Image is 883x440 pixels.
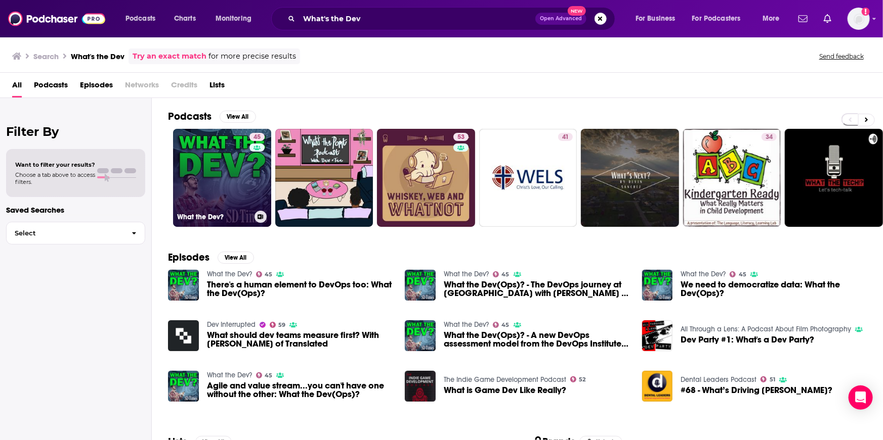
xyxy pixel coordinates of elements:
[762,133,777,141] a: 34
[133,51,206,62] a: Try an exact match
[207,331,393,348] span: What should dev teams measure first? With [PERSON_NAME] of Translated
[444,331,630,348] a: What the Dev(Ops)? - A new DevOps assessment model from the DevOps Institute - Episode 93
[168,320,199,351] img: What should dev teams measure first? With Luca Rossi of Translated
[254,132,261,142] span: 45
[642,270,673,301] img: We need to democratize data: What the Dev(Ops)?
[579,377,586,382] span: 52
[12,77,22,97] a: All
[278,323,285,327] span: 59
[71,52,124,61] h3: What's the Dev
[8,9,105,28] img: Podchaser - Follow, Share and Rate Podcasts
[457,132,465,142] span: 53
[256,372,273,378] a: 45
[168,371,199,402] img: Agile and value stream...you can't have one without the other: What the Dev(Ops)?
[794,10,812,27] a: Show notifications dropdown
[207,320,256,329] a: Dev Interrupted
[265,373,272,378] span: 45
[207,270,252,278] a: What the Dev?
[125,77,159,97] span: Networks
[493,271,510,277] a: 45
[34,77,68,97] span: Podcasts
[168,110,212,123] h2: Podcasts
[168,251,254,264] a: EpisodesView All
[535,13,586,25] button: Open AdvancedNew
[479,129,577,227] a: 41
[820,10,835,27] a: Show notifications dropdown
[568,6,586,16] span: New
[168,251,209,264] h2: Episodes
[216,12,251,26] span: Monitoring
[207,381,393,399] a: Agile and value stream...you can't have one without the other: What the Dev(Ops)?
[558,133,573,141] a: 41
[681,325,851,333] a: All Through a Lens: A Podcast About Film Photography
[770,377,775,382] span: 51
[540,16,582,21] span: Open Advanced
[763,12,780,26] span: More
[848,8,870,30] img: User Profile
[33,52,59,61] h3: Search
[15,171,95,185] span: Choose a tab above to access filters.
[174,12,196,26] span: Charts
[281,7,625,30] div: Search podcasts, credits, & more...
[628,11,688,27] button: open menu
[816,52,867,61] button: Send feedback
[502,272,510,277] span: 45
[405,270,436,301] img: What the Dev(Ops)? - The DevOps journey at Walmart with Bryan Finster - Episode 62
[265,272,272,277] span: 45
[766,132,773,142] span: 34
[502,323,510,327] span: 45
[207,331,393,348] a: What should dev teams measure first? With Luca Rossi of Translated
[681,335,814,344] a: Dev Party #1: What's a Dev Party?
[256,271,273,277] a: 45
[683,129,781,227] a: 34
[208,11,265,27] button: open menu
[444,386,566,395] a: What is Game Dev Like Really?
[207,371,252,379] a: What the Dev?
[681,375,756,384] a: Dental Leaders Podcast
[209,77,225,97] a: Lists
[177,213,250,221] h3: What the Dev?
[681,386,832,395] span: #68 - What’s Driving [PERSON_NAME]?
[862,8,870,16] svg: Add a profile image
[6,222,145,245] button: Select
[444,270,489,278] a: What the Dev?
[299,11,535,27] input: Search podcasts, credits, & more...
[80,77,113,97] a: Episodes
[118,11,169,27] button: open menu
[168,110,256,123] a: PodcastsView All
[849,385,873,410] div: Open Intercom Messenger
[208,51,296,62] span: for more precise results
[681,270,726,278] a: What the Dev?
[405,371,436,402] a: What is Game Dev Like Really?
[730,271,746,277] a: 45
[848,8,870,30] button: Show profile menu
[642,371,673,402] img: #68 - What’s Driving Dev Patel?
[168,270,199,301] img: There's a human element to DevOps too: What the Dev(Ops)?
[444,280,630,298] a: What the Dev(Ops)? - The DevOps journey at Walmart with Bryan Finster - Episode 62
[6,205,145,215] p: Saved Searches
[6,124,145,139] h2: Filter By
[681,280,867,298] a: We need to democratize data: What the Dev(Ops)?
[7,230,123,236] span: Select
[739,272,746,277] span: 45
[171,77,197,97] span: Credits
[405,320,436,351] img: What the Dev(Ops)? - A new DevOps assessment model from the DevOps Institute - Episode 93
[761,376,775,382] a: 51
[692,12,741,26] span: For Podcasters
[642,320,673,351] img: Dev Party #1: What's a Dev Party?
[167,11,202,27] a: Charts
[15,161,95,168] span: Want to filter your results?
